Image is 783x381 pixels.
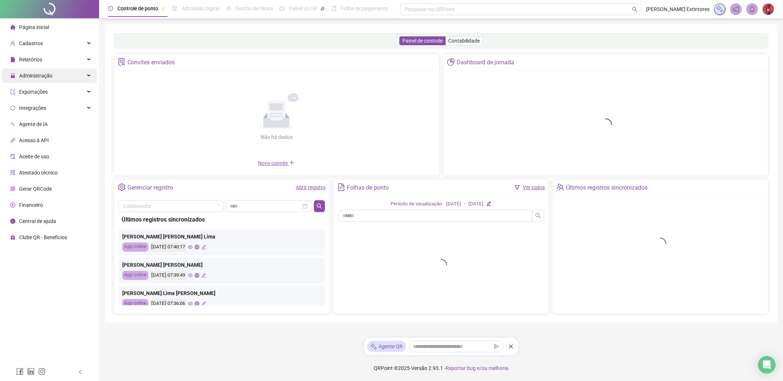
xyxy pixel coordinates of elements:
span: dollar [10,202,15,208]
span: pushpin [320,7,325,11]
img: sparkle-icon.fc2bf0ac1784a2077858766a79e2daf3.svg [716,5,724,13]
span: Central de ajuda [19,218,56,224]
span: Contabilidade [448,38,480,44]
span: edit [202,301,206,306]
span: send [494,344,499,349]
span: Painel do DP [289,6,318,11]
span: dashboard [279,6,284,11]
span: setting [118,183,126,191]
span: eye [188,301,193,306]
span: global [195,301,199,306]
span: edit [202,245,206,249]
div: App online [122,242,148,252]
span: Exportações [19,89,48,95]
div: [PERSON_NAME] [PERSON_NAME] Lima [122,233,321,241]
div: [DATE] [468,200,483,208]
span: book [331,6,337,11]
span: search [632,7,638,12]
span: gift [10,235,15,240]
span: pushpin [161,7,166,11]
span: Admissão digital [182,6,220,11]
span: info-circle [10,219,15,224]
span: pie-chart [447,58,455,66]
div: Não há dados [243,133,310,141]
span: search [316,203,322,209]
span: left [78,370,83,375]
span: loading [655,238,666,249]
div: [DATE] [446,200,461,208]
div: Período de visualização: [391,200,443,208]
span: Administração [19,73,52,79]
span: filter [515,185,520,190]
span: Versão [411,365,427,371]
div: Últimos registros sincronizados [566,181,648,194]
div: App online [122,271,148,280]
div: Open Intercom Messenger [758,356,776,374]
div: [DATE] 07:36:06 [150,299,186,308]
span: notification [733,6,739,12]
span: Atestado técnico [19,170,58,176]
span: Clube QR - Beneficios [19,234,67,240]
span: loading [435,259,447,271]
span: loading [599,118,612,132]
span: global [195,273,199,278]
span: sync [10,105,15,111]
div: Folhas de ponto [347,181,389,194]
span: plus [289,160,295,166]
span: Acesso à API [19,137,49,143]
span: home [10,25,15,30]
div: [DATE] 07:39:49 [150,271,186,280]
span: Página inicial [19,24,49,30]
img: sparkle-icon.fc2bf0ac1784a2077858766a79e2daf3.svg [370,343,377,351]
span: team [557,183,564,191]
span: bell [749,6,755,12]
span: export [10,89,15,94]
div: - [464,200,465,208]
span: instagram [38,368,46,375]
div: Convites enviados [127,56,175,69]
div: [PERSON_NAME] [PERSON_NAME] [122,261,321,269]
span: Financeiro [19,202,43,208]
span: Gestão de férias [236,6,273,11]
span: Aceite de uso [19,154,49,159]
span: Cadastros [19,40,43,46]
span: lock [10,73,15,78]
span: file-text [337,183,345,191]
span: [PERSON_NAME] Extintores [646,5,710,13]
div: Agente QR [367,341,406,352]
footer: QRPoint © 2025 - 2.93.1 - [99,355,783,381]
span: Reportar bug e/ou melhoria [446,365,508,371]
div: Gerenciar registro [127,181,173,194]
span: linkedin [27,368,35,375]
span: file [10,57,15,62]
div: [PERSON_NAME] Lima [PERSON_NAME] [122,289,321,297]
span: Integrações [19,105,46,111]
a: Ver todos [523,184,545,190]
span: Painel de controle [402,38,443,44]
span: solution [10,170,15,175]
img: 80830 [763,4,774,15]
span: solution [118,58,126,66]
span: audit [10,154,15,159]
a: Abrir registro [296,184,326,190]
div: Últimos registros sincronizados [122,215,322,224]
span: file-done [172,6,177,11]
span: facebook [16,368,23,375]
span: api [10,138,15,143]
span: clock-circle [108,6,113,11]
span: global [195,245,199,249]
span: eye [188,273,193,278]
span: user-add [10,41,15,46]
span: eye [188,245,193,249]
span: qrcode [10,186,15,191]
span: edit [486,201,491,206]
span: loading [215,204,220,208]
span: Gerar QRCode [19,186,52,192]
span: search [535,213,541,219]
div: Dashboard de jornada [457,56,514,69]
span: Novo convite [258,160,295,166]
span: Relatórios [19,57,42,62]
span: edit [202,273,206,278]
div: [DATE] 07:40:17 [150,242,186,252]
span: close [508,344,514,349]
